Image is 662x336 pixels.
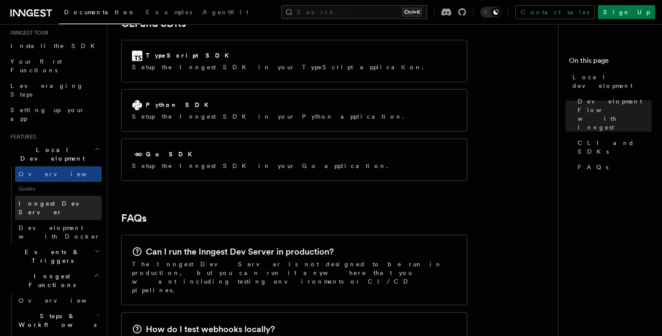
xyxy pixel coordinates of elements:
[146,323,275,335] h2: How do I test webhooks locally?
[121,139,467,181] a: Go SDKSetup the Inngest SDK in your Go application.
[7,145,94,163] span: Local Development
[578,97,652,132] span: Development Flow with Inngest
[10,107,85,122] span: Setting up your app
[574,159,652,175] a: FAQs
[7,78,102,102] a: Leveraging Steps
[598,5,655,19] a: Sign Up
[7,54,102,78] a: Your first Functions
[569,69,652,94] a: Local development
[64,9,135,16] span: Documentation
[10,82,84,98] span: Leveraging Steps
[10,42,100,49] span: Install the SDK
[59,3,141,24] a: Documentation
[7,268,102,293] button: Inngest Functions
[574,135,652,159] a: CLI and SDKs
[146,150,197,158] h2: Go SDK
[202,9,248,16] span: AgentKit
[7,166,102,244] div: Local Development
[15,312,96,329] span: Steps & Workflows
[141,3,197,23] a: Examples
[132,112,409,121] p: Setup the Inngest SDK in your Python application.
[15,196,102,220] a: Inngest Dev Server
[281,5,427,19] button: Search...Ctrl+K
[15,293,102,308] a: Overview
[132,162,393,170] p: Setup the Inngest SDK in your Go application.
[7,38,102,54] a: Install the SDK
[578,163,608,171] span: FAQs
[515,5,595,19] a: Contact sales
[569,55,652,69] h4: On this page
[121,40,467,82] a: TypeScript SDKSetup the Inngest SDK in your TypeScript application.
[132,260,456,294] p: The Inngest Dev Server is not designed to be run in production, but you can run it anywhere that ...
[7,142,102,166] button: Local Development
[7,133,36,140] span: Features
[15,308,102,333] button: Steps & Workflows
[10,58,62,74] span: Your first Functions
[7,102,102,126] a: Setting up your app
[574,94,652,135] a: Development Flow with Inngest
[19,297,108,304] span: Overview
[197,3,254,23] a: AgentKit
[146,246,334,258] h2: Can I run the Inngest Dev Server in production?
[19,224,100,240] span: Development with Docker
[7,244,102,268] button: Events & Triggers
[480,7,501,17] button: Toggle dark mode
[146,100,214,109] h2: Python SDK
[121,212,147,224] a: FAQs
[15,166,102,182] a: Overview
[15,182,102,196] span: Guides
[19,200,93,216] span: Inngest Dev Server
[7,248,94,265] span: Events & Triggers
[132,63,429,71] p: Setup the Inngest SDK in your TypeScript application.
[146,51,234,60] h2: TypeScript SDK
[7,29,48,36] span: Inngest tour
[578,139,652,156] span: CLI and SDKs
[572,73,652,90] span: Local development
[15,220,102,244] a: Development with Docker
[402,8,422,16] kbd: Ctrl+K
[7,272,93,289] span: Inngest Functions
[121,89,467,132] a: Python SDKSetup the Inngest SDK in your Python application.
[19,171,108,178] span: Overview
[146,9,192,16] span: Examples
